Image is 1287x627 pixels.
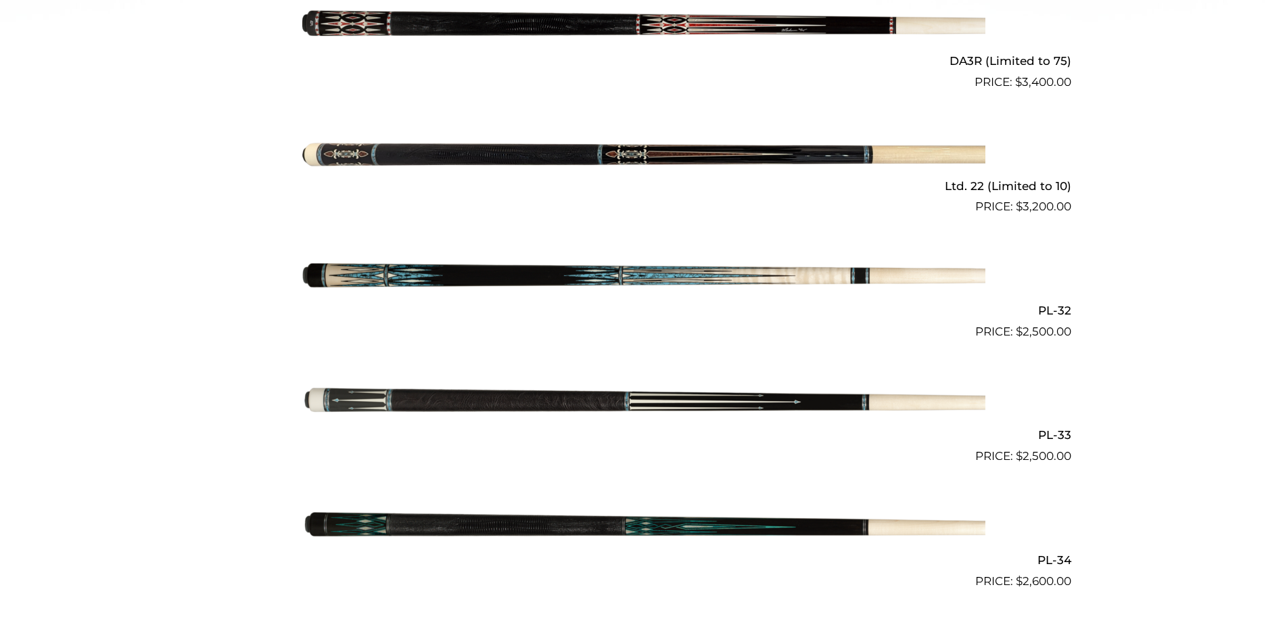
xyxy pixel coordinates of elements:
a: PL-33 $2,500.00 [216,346,1071,465]
img: PL-32 [302,221,985,335]
span: $ [1016,449,1023,463]
bdi: 2,600.00 [1016,574,1071,588]
a: PL-32 $2,500.00 [216,221,1071,340]
h2: PL-33 [216,423,1071,448]
bdi: 3,400.00 [1015,75,1071,89]
span: $ [1015,75,1022,89]
bdi: 2,500.00 [1016,325,1071,338]
h2: DA3R (Limited to 75) [216,49,1071,74]
img: Ltd. 22 (Limited to 10) [302,97,985,210]
h2: PL-34 [216,547,1071,572]
h2: PL-32 [216,298,1071,323]
span: $ [1016,574,1023,588]
a: PL-34 $2,600.00 [216,471,1071,590]
bdi: 2,500.00 [1016,449,1071,463]
img: PL-34 [302,471,985,584]
h2: Ltd. 22 (Limited to 10) [216,173,1071,198]
img: PL-33 [302,346,985,460]
bdi: 3,200.00 [1016,200,1071,213]
span: $ [1016,200,1023,213]
a: Ltd. 22 (Limited to 10) $3,200.00 [216,97,1071,216]
span: $ [1016,325,1023,338]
